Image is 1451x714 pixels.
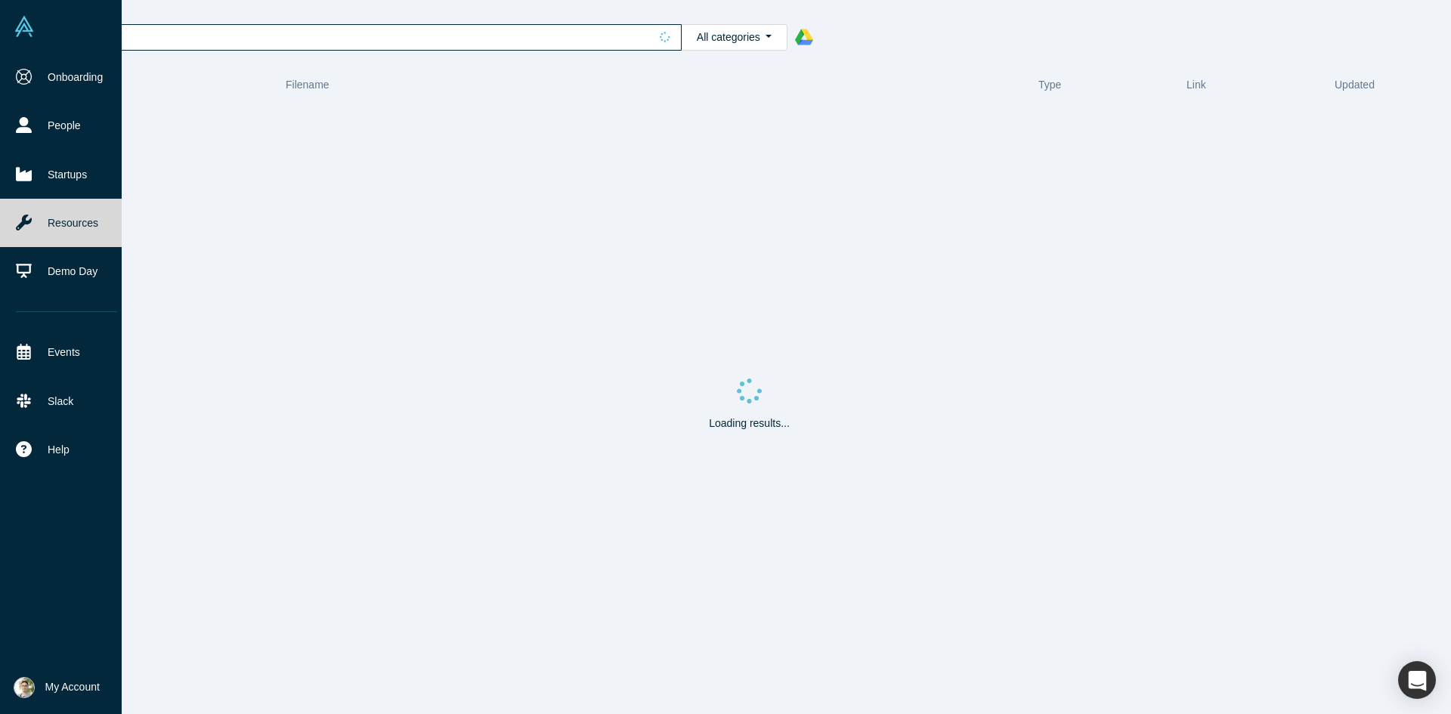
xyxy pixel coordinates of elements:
[45,679,100,695] span: My Account
[1038,79,1061,91] span: Type
[709,416,790,431] p: Loading results...
[1186,79,1206,91] span: Link
[14,677,35,698] img: Josh Koplin's Account
[14,16,35,37] img: Alchemist Vault Logo
[681,24,787,51] button: All categories
[286,79,329,91] span: Filename
[14,677,100,698] button: My Account
[94,27,649,47] input: Search by filename, keyword or topic
[1335,79,1375,91] span: Updated
[48,442,70,458] span: Help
